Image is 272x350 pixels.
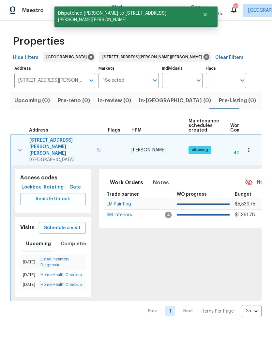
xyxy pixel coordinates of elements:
[235,213,255,217] span: $1,361.78
[13,54,38,62] span: Hide filters
[235,192,251,197] span: Budget
[242,302,262,319] div: 25
[238,76,247,85] button: Open
[112,4,128,17] span: Work Orders
[231,150,250,156] span: 4 Done
[10,52,41,64] button: Hide filters
[45,183,62,191] span: Rotating
[189,119,219,133] span: Maintenance schedules created
[25,195,81,203] span: Remote Unlock
[98,66,159,70] label: Markets
[233,4,238,10] div: 87
[102,54,205,60] span: [STREET_ADDRESS][PERSON_NAME][PERSON_NAME]
[98,96,131,105] span: In-review (0)
[215,54,244,62] span: Clear Filters
[20,181,42,193] button: Lockbox
[235,202,255,206] span: $5,539.75
[20,280,38,289] td: [DATE]
[54,7,194,27] span: Dispatched [PERSON_NAME] to [STREET_ADDRESS][PERSON_NAME][PERSON_NAME]
[42,181,65,193] button: Rotating
[20,224,35,231] h5: Visits
[26,240,51,248] span: Upcoming
[139,96,211,105] span: In-[GEOGRAPHIC_DATA] (0)
[29,157,93,163] span: [GEOGRAPHIC_DATA]
[194,8,216,21] button: Close
[29,137,93,157] span: [STREET_ADDRESS][PERSON_NAME][PERSON_NAME]
[68,183,83,191] span: Gate
[40,257,69,267] a: Listed Inventory Diagnostic
[230,123,271,133] span: Work Order Completion
[87,76,96,85] button: Open
[44,224,81,232] span: Schedule a visit
[40,273,82,277] a: Home Health Checkup
[194,76,203,85] button: Open
[14,96,50,105] span: Upcoming (0)
[29,128,48,133] span: Address
[206,66,246,70] label: Flags
[189,147,211,153] span: cleaning
[150,76,159,85] button: Open
[43,52,95,62] div: [GEOGRAPHIC_DATA]
[20,175,86,181] h5: Access codes
[61,240,88,248] span: Completed
[58,96,90,105] span: Pre-reno (0)
[14,66,95,70] label: Address
[191,4,222,17] span: Geo Assignments
[23,183,40,191] span: Lockbox
[46,54,89,60] span: [GEOGRAPHIC_DATA]
[99,52,211,62] div: [STREET_ADDRESS][PERSON_NAME][PERSON_NAME]
[13,38,65,45] span: Properties
[162,66,203,70] label: Individuals
[22,7,44,14] span: Maestro
[39,222,86,234] button: Schedule a visit
[165,306,175,316] a: Goto page 1
[201,308,234,315] p: Items Per Page
[20,193,86,205] button: Remote Unlock
[65,181,86,193] button: Gate
[103,78,124,83] span: 1 Selected
[213,52,246,64] button: Clear Filters
[219,96,256,105] span: Pre-Listing (0)
[142,305,262,317] nav: Pagination Navigation
[40,283,82,287] a: Home Health Checkup
[177,192,207,197] span: WO progress
[20,270,38,280] td: [DATE]
[20,255,38,270] td: [DATE]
